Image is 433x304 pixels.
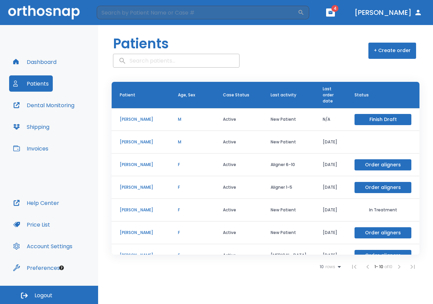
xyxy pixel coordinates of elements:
[355,92,369,98] span: Status
[120,230,162,236] p: [PERSON_NAME]
[263,154,315,176] td: Aligner 6-10
[320,264,324,269] span: 10
[113,54,239,67] input: search
[215,199,263,221] td: Active
[263,176,315,199] td: Aligner 1-5
[215,154,263,176] td: Active
[9,97,78,113] button: Dental Monitoring
[263,131,315,154] td: New Patient
[8,5,80,19] img: Orthosnap
[355,114,411,125] button: Finish Draft
[315,199,346,221] td: [DATE]
[315,154,346,176] td: [DATE]
[97,6,298,19] input: Search by Patient Name or Case #
[215,176,263,199] td: Active
[178,184,207,190] p: F
[178,116,207,122] p: M
[263,244,315,267] td: [MEDICAL_DATA]
[120,207,162,213] p: [PERSON_NAME]
[355,250,411,261] button: Order aligners
[271,92,296,98] span: Last activity
[384,264,392,270] span: of 10
[120,184,162,190] p: [PERSON_NAME]
[9,140,52,157] button: Invoices
[215,221,263,244] td: Active
[178,139,207,145] p: M
[9,75,53,92] button: Patients
[120,116,162,122] p: [PERSON_NAME]
[9,195,63,211] button: Help Center
[315,221,346,244] td: [DATE]
[324,264,335,269] span: rows
[355,182,411,193] button: Order aligners
[368,43,416,59] button: + Create order
[9,216,54,233] button: Price List
[355,159,411,170] button: Order aligners
[9,119,53,135] button: Shipping
[178,162,207,168] p: F
[120,252,162,258] p: [PERSON_NAME]
[59,265,65,271] div: Tooltip anchor
[178,230,207,236] p: F
[113,33,169,54] h1: Patients
[215,244,263,267] td: Active
[355,207,411,213] p: In Treatment
[178,252,207,258] p: F
[315,131,346,154] td: [DATE]
[215,108,263,131] td: Active
[315,244,346,267] td: [DATE]
[9,260,64,276] button: Preferences
[178,207,207,213] p: F
[120,162,162,168] p: [PERSON_NAME]
[263,221,315,244] td: New Patient
[263,108,315,131] td: New Patient
[223,92,249,98] span: Case Status
[355,227,411,238] button: Order aligners
[352,6,425,19] button: [PERSON_NAME]
[215,131,263,154] td: Active
[332,5,339,12] span: 4
[374,264,384,270] span: 1 - 10
[263,199,315,221] td: New Patient
[9,54,61,70] button: Dashboard
[9,238,76,254] button: Account Settings
[120,92,135,98] span: Patient
[120,139,162,145] p: [PERSON_NAME]
[323,86,334,104] span: Last order date
[178,92,195,98] span: Age, Sex
[35,292,52,299] span: Logout
[315,108,346,131] td: N/A
[315,176,346,199] td: [DATE]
